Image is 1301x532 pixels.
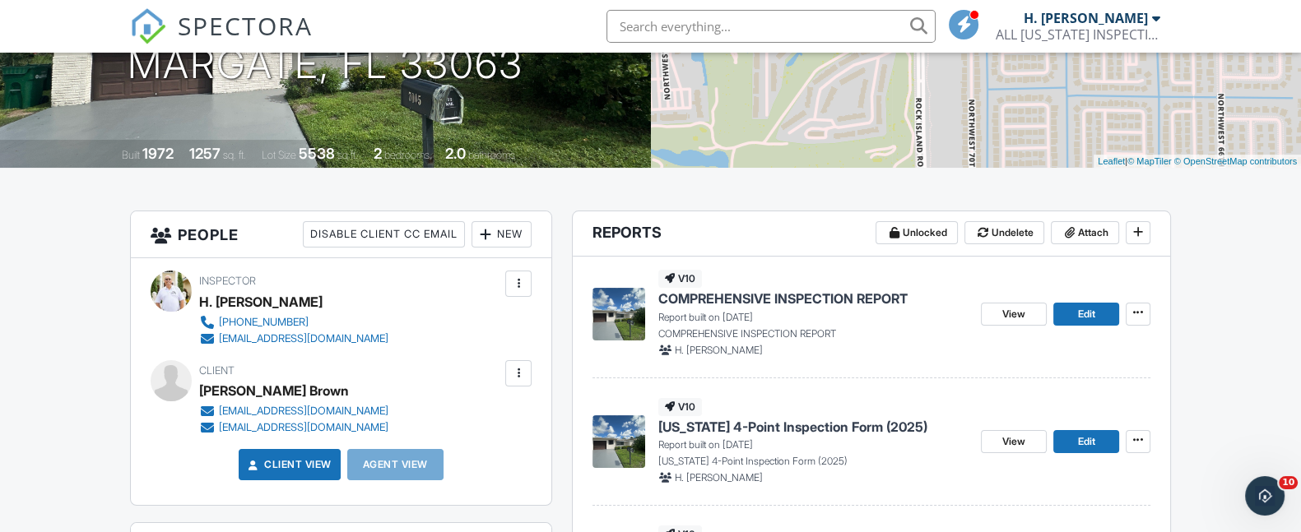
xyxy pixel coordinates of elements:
div: 2 [374,145,382,162]
a: Client View [244,456,332,473]
div: [EMAIL_ADDRESS][DOMAIN_NAME] [219,332,388,345]
a: [EMAIL_ADDRESS][DOMAIN_NAME] [199,419,388,436]
div: | [1094,155,1301,169]
div: 1972 [142,145,174,162]
div: ALL FLORIDA INSPECTIONS & EXTERMINATING, INC. [996,26,1160,43]
span: SPECTORA [178,8,313,43]
a: [PHONE_NUMBER] [199,314,388,331]
div: 5538 [299,145,335,162]
input: Search everything... [606,10,936,43]
div: Disable Client CC Email [303,221,465,247]
h3: People [131,211,551,258]
span: Client [199,364,235,377]
span: sq.ft. [337,149,358,161]
div: [EMAIL_ADDRESS][DOMAIN_NAME] [219,405,388,418]
div: 1257 [189,145,221,162]
span: bedrooms [384,149,430,161]
a: [EMAIL_ADDRESS][DOMAIN_NAME] [199,403,388,419]
span: 10 [1279,476,1298,489]
span: Inspector [199,275,256,287]
a: [EMAIL_ADDRESS][DOMAIN_NAME] [199,331,388,347]
div: 2.0 [445,145,466,162]
div: [EMAIL_ADDRESS][DOMAIN_NAME] [219,421,388,434]
span: Built [122,149,140,161]
a: SPECTORA [130,22,313,57]
a: © MapTiler [1127,156,1172,166]
div: H. [PERSON_NAME] [1024,10,1148,26]
div: [PERSON_NAME] Brown [199,378,349,403]
iframe: Intercom live chat [1245,476,1285,516]
a: Leaflet [1098,156,1125,166]
img: The Best Home Inspection Software - Spectora [130,8,166,44]
span: sq. ft. [223,149,246,161]
a: © OpenStreetMap contributors [1174,156,1297,166]
span: Lot Size [262,149,296,161]
div: H. [PERSON_NAME] [199,289,323,314]
div: New [472,221,532,247]
span: bathrooms [468,149,515,161]
div: [PHONE_NUMBER] [219,316,309,329]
